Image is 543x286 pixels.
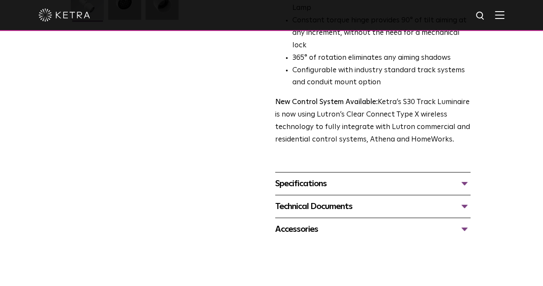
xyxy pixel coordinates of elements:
img: Hamburger%20Nav.svg [495,11,504,19]
img: search icon [475,11,486,22]
div: Specifications [275,177,470,191]
img: ketra-logo-2019-white [39,9,90,22]
li: Constant torque hinge provides 90° of tilt aiming at any increment, without the need for a mechan... [292,15,470,52]
strong: New Control System Available: [275,98,378,106]
li: Configurable with industry standard track systems and conduit mount option [292,65,470,89]
div: Accessories [275,222,470,236]
p: Ketra’s S30 Track Luminaire is now using Lutron’s Clear Connect Type X wireless technology to ful... [275,96,470,146]
li: 365° of rotation eliminates any aiming shadows [292,52,470,65]
div: Technical Documents [275,200,470,213]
